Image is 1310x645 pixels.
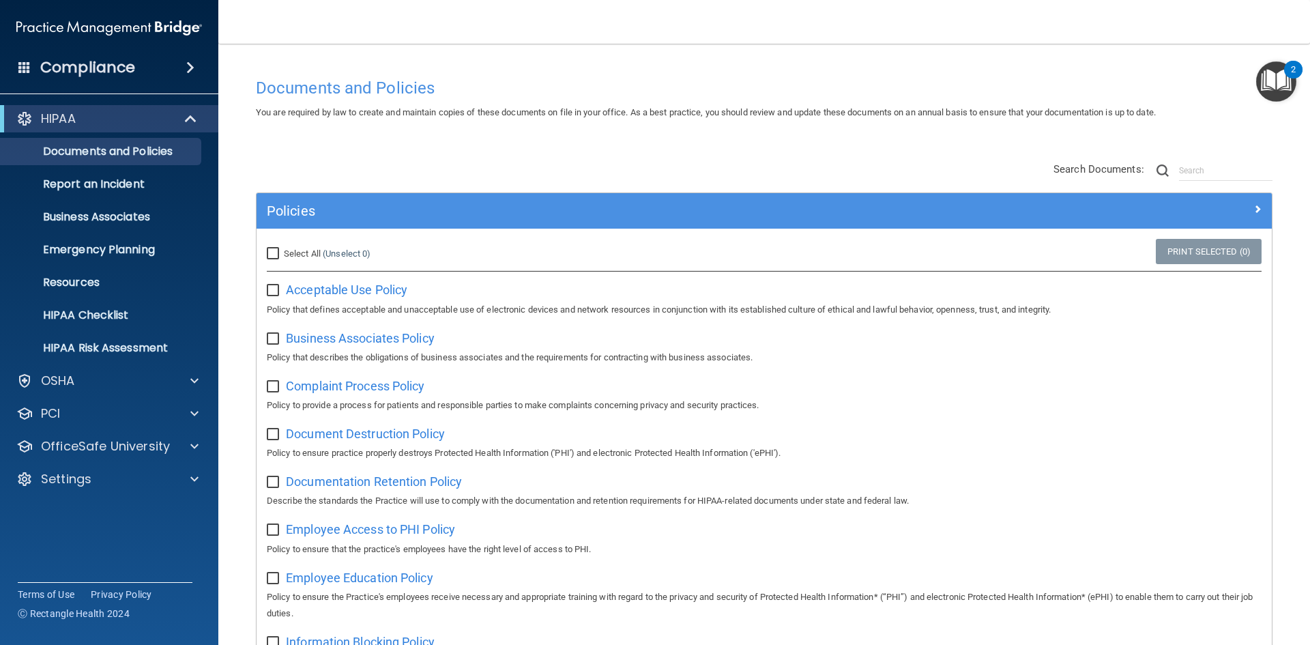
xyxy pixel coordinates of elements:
[1156,164,1169,177] img: ic-search.3b580494.png
[286,522,455,536] span: Employee Access to PHI Policy
[16,471,199,487] a: Settings
[16,438,199,455] a: OfficeSafe University
[18,607,130,620] span: Ⓒ Rectangle Health 2024
[267,493,1262,509] p: Describe the standards the Practice will use to comply with the documentation and retention requi...
[9,341,195,355] p: HIPAA Risk Assessment
[41,405,60,422] p: PCI
[267,589,1262,622] p: Policy to ensure the Practice's employees receive necessary and appropriate training with regard ...
[16,111,198,127] a: HIPAA
[9,243,195,257] p: Emergency Planning
[284,248,321,259] span: Select All
[256,79,1272,97] h4: Documents and Policies
[267,200,1262,222] a: Policies
[286,283,407,297] span: Acceptable Use Policy
[323,248,370,259] a: (Unselect 0)
[16,405,199,422] a: PCI
[286,379,424,393] span: Complaint Process Policy
[256,107,1156,117] span: You are required by law to create and maintain copies of these documents on file in your office. ...
[40,58,135,77] h4: Compliance
[267,445,1262,461] p: Policy to ensure practice properly destroys Protected Health Information ('PHI') and electronic P...
[1156,239,1262,264] a: Print Selected (0)
[267,302,1262,318] p: Policy that defines acceptable and unacceptable use of electronic devices and network resources i...
[267,397,1262,414] p: Policy to provide a process for patients and responsible parties to make complaints concerning pr...
[286,571,433,585] span: Employee Education Policy
[18,588,74,601] a: Terms of Use
[9,177,195,191] p: Report an Incident
[267,541,1262,558] p: Policy to ensure that the practice's employees have the right level of access to PHI.
[286,427,445,441] span: Document Destruction Policy
[267,203,1008,218] h5: Policies
[91,588,152,601] a: Privacy Policy
[41,471,91,487] p: Settings
[9,145,195,158] p: Documents and Policies
[41,111,76,127] p: HIPAA
[9,309,195,322] p: HIPAA Checklist
[1053,163,1144,175] span: Search Documents:
[286,474,462,489] span: Documentation Retention Policy
[267,349,1262,366] p: Policy that describes the obligations of business associates and the requirements for contracting...
[1256,61,1296,102] button: Open Resource Center, 2 new notifications
[1179,160,1272,181] input: Search
[41,438,170,455] p: OfficeSafe University
[16,373,199,389] a: OSHA
[9,210,195,224] p: Business Associates
[16,14,202,42] img: PMB logo
[9,276,195,289] p: Resources
[286,331,435,345] span: Business Associates Policy
[267,248,282,259] input: Select All (Unselect 0)
[41,373,75,389] p: OSHA
[1291,70,1296,87] div: 2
